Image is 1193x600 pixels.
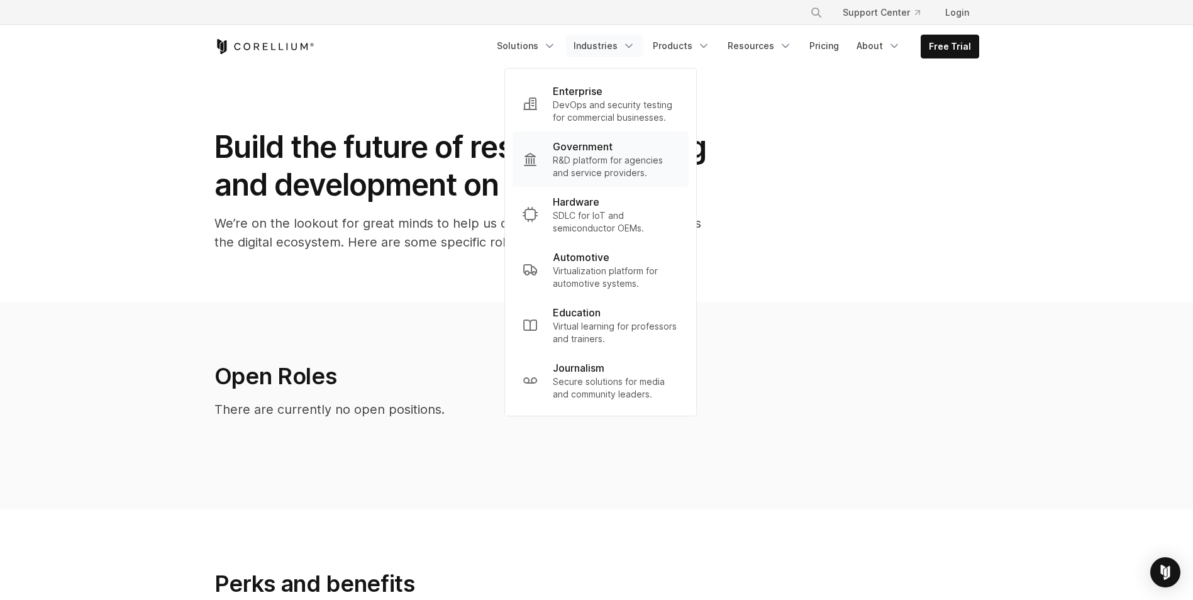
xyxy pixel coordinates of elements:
p: Hardware [553,194,599,209]
p: We’re on the lookout for great minds to help us deliver stellar experiences across the digital ec... [214,214,718,252]
h2: Open Roles [214,362,782,390]
div: Navigation Menu [489,35,979,58]
h2: Perks and benefits [214,570,584,597]
p: DevOps and security testing for commercial businesses. [553,99,679,124]
div: Open Intercom Messenger [1150,557,1180,587]
p: Virtualization platform for automotive systems. [553,265,679,290]
p: Secure solutions for media and community leaders. [553,375,679,401]
div: Navigation Menu [795,1,979,24]
a: Automotive Virtualization platform for automotive systems. [513,242,689,297]
a: Login [935,1,979,24]
h1: Build the future of research, testing and development on Arm. [214,128,718,204]
a: Corellium Home [214,39,314,54]
p: SDLC for IoT and semiconductor OEMs. [553,209,679,235]
a: Solutions [489,35,563,57]
a: Government R&D platform for agencies and service providers. [513,131,689,187]
p: Government [553,139,613,154]
a: Support Center [833,1,930,24]
a: Education Virtual learning for professors and trainers. [513,297,689,353]
a: Enterprise DevOps and security testing for commercial businesses. [513,76,689,131]
p: Journalism [553,360,604,375]
p: Education [553,305,601,320]
p: Automotive [553,250,609,265]
p: Enterprise [553,84,602,99]
a: Pricing [802,35,846,57]
a: Free Trial [921,35,979,58]
a: Products [645,35,718,57]
p: R&D platform for agencies and service providers. [553,154,679,179]
a: About [849,35,908,57]
p: Virtual learning for professors and trainers. [553,320,679,345]
p: There are currently no open positions. [214,400,782,419]
a: Hardware SDLC for IoT and semiconductor OEMs. [513,187,689,242]
button: Search [805,1,828,24]
a: Industries [566,35,643,57]
a: Resources [720,35,799,57]
a: Journalism Secure solutions for media and community leaders. [513,353,689,408]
